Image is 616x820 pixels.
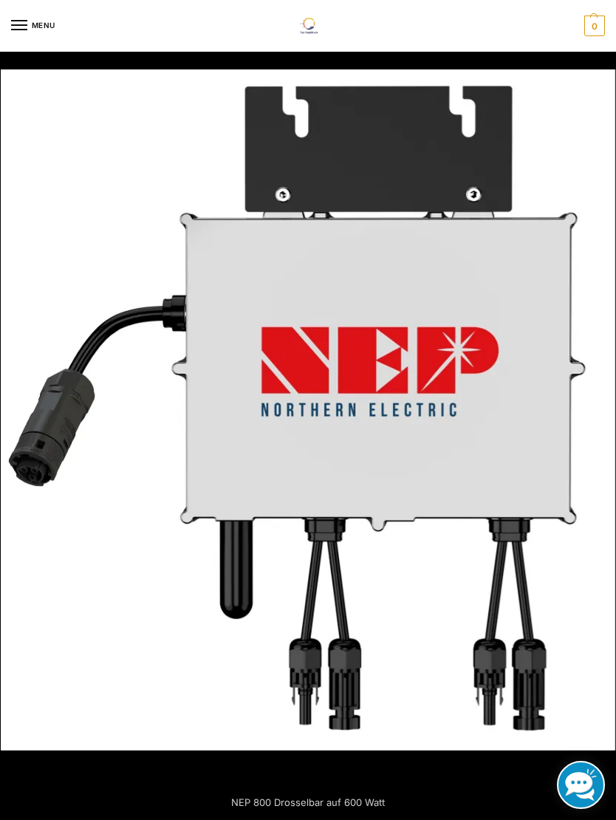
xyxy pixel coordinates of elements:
nav: Cart contents [581,16,605,36]
div: NEP 800 Drosselbar auf 600 Watt [153,787,463,817]
img: NEP 800 Drosselbar auf 600 Watt [1,69,615,751]
img: Solaranlagen, Speicheranlagen und Energiesparprodukte [290,18,325,34]
span: 0 [584,16,605,36]
a: 0 [581,16,605,36]
button: Menu [11,15,55,37]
